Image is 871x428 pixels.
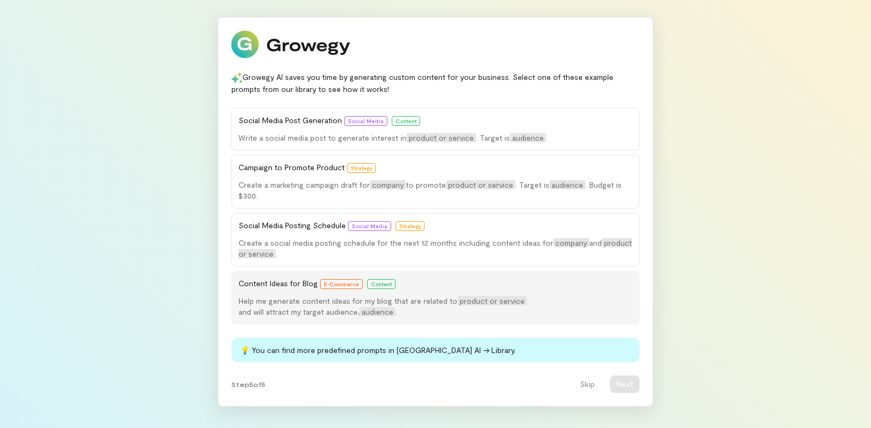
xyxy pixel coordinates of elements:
span: Growegy AI saves you time by generating custom content for your business. Select one of these exa... [231,72,613,94]
span: audience [359,307,396,316]
span: . Target is [515,180,549,189]
span: and [589,238,602,247]
span: Content [396,118,416,124]
span: E-Commerce [324,281,359,287]
div: 💡 You can find more predefined prompts in [GEOGRAPHIC_DATA] AI → Library. [231,338,640,362]
img: Growegy logo [231,31,351,58]
span: Strategy [351,165,372,171]
span: to promote [406,180,446,189]
span: product or service [446,180,515,189]
button: Content Ideas for Blog E-CommerceContentHelp me generate content ideas for my blog that are relat... [231,271,640,325]
span: Social Media [348,118,384,124]
span: audience [549,180,585,189]
button: Next [610,375,640,393]
span: Help me generate content ideas for my blog that are related to [239,296,457,305]
span: Content [371,281,392,287]
button: Skip [573,375,601,393]
span: Create a marketing campaign draft for [239,180,370,189]
span: Social Media [352,223,387,229]
span: Step 5 of 5 [231,380,265,389]
button: Social Media Post Generation Social MediaContentWrite a social media post to generate interest in... [231,108,640,151]
button: Social Media Posting Schedule Social MediaStrategyCreate a social media posting schedule for the ... [231,213,640,267]
span: and will attract my target audience, [239,307,359,316]
span: product or service [407,133,476,142]
span: Content Ideas for Blog [239,279,396,288]
button: Campaign to Promote Product StrategyCreate a marketing campaign draft forcompanyto promoteproduct... [231,155,640,209]
span: . [546,133,548,142]
span: Create a social media posting schedule for the next 12 months including content ideas for [239,238,553,247]
span: . [396,307,397,316]
span: company [370,180,406,189]
span: . Target is [476,133,510,142]
span: audience [510,133,546,142]
span: Social Media Post Generation [239,115,420,125]
span: product or service [457,296,527,305]
span: Strategy [399,223,421,229]
span: company [553,238,589,247]
span: . [276,249,277,258]
span: Social Media Posting Schedule [239,221,425,230]
span: Write a social media post to generate interest in [239,133,407,142]
span: Campaign to Promote Product [239,163,376,172]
